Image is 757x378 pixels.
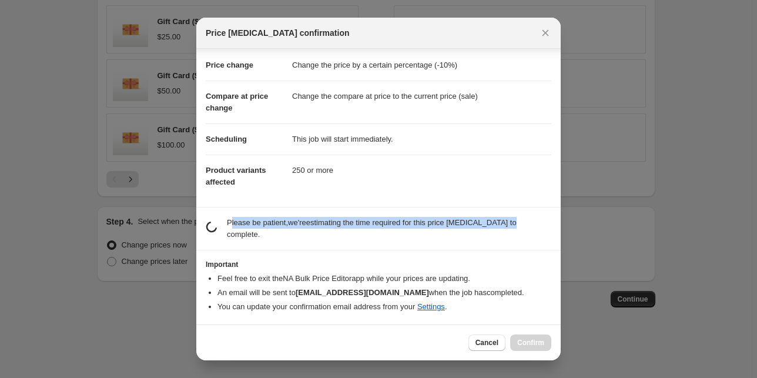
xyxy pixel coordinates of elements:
span: Product variants affected [206,166,266,186]
dd: This job will start immediately. [292,123,551,155]
span: Cancel [475,338,498,347]
p: Please be patient, we're estimating the time required for this price [MEDICAL_DATA] to complete. [227,217,551,240]
b: [EMAIL_ADDRESS][DOMAIN_NAME] [296,288,429,297]
dd: Change the price by a certain percentage (-10%) [292,50,551,81]
span: Price [MEDICAL_DATA] confirmation [206,27,350,39]
button: Close [537,25,554,41]
li: You can update your confirmation email address from your . [217,301,551,313]
dd: Change the compare at price to the current price (sale) [292,81,551,112]
span: Compare at price change [206,92,268,112]
span: Scheduling [206,135,247,143]
button: Cancel [468,334,505,351]
span: Price change [206,61,253,69]
li: An email will be sent to when the job has completed . [217,287,551,299]
li: Feel free to exit the NA Bulk Price Editor app while your prices are updating. [217,273,551,285]
dd: 250 or more [292,155,551,186]
h3: Important [206,260,551,269]
a: Settings [417,302,445,311]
